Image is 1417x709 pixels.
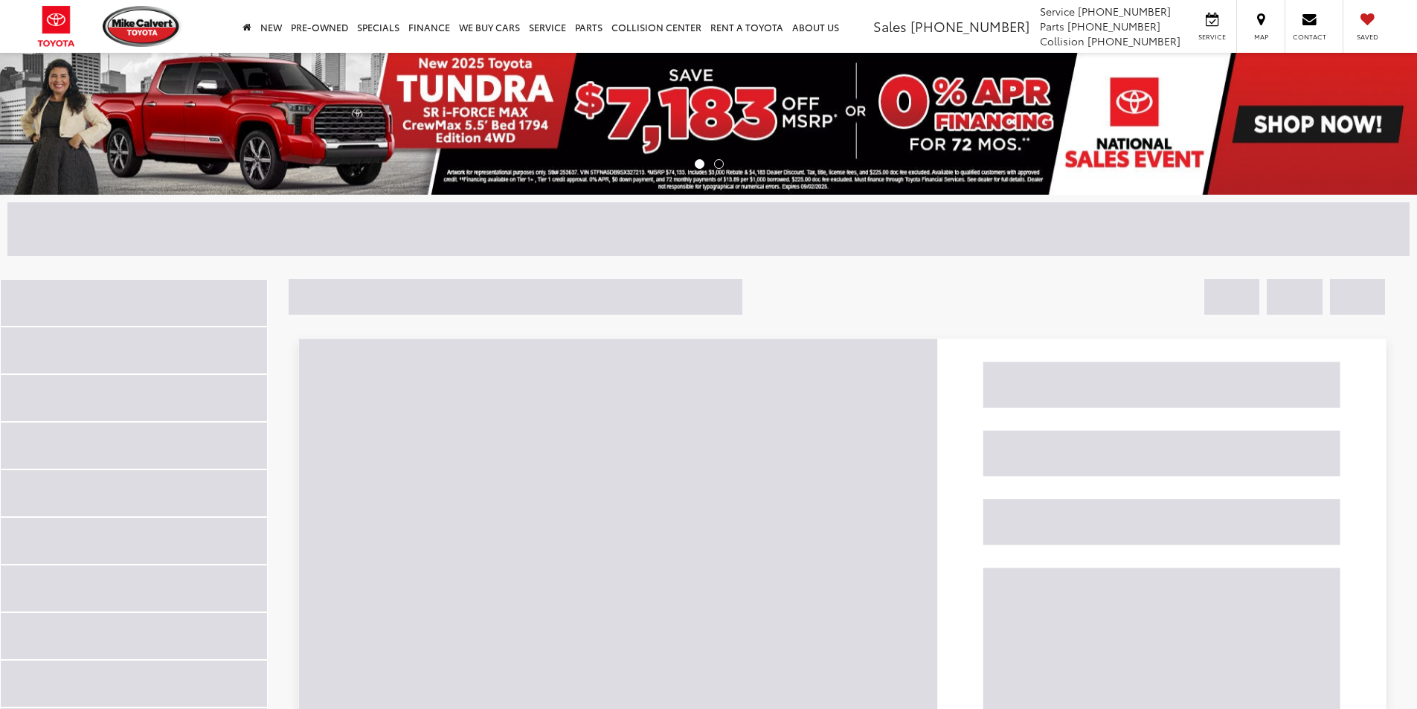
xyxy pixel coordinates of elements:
[1067,19,1160,33] span: [PHONE_NUMBER]
[1293,32,1326,42] span: Contact
[1040,33,1085,48] span: Collision
[1087,33,1180,48] span: [PHONE_NUMBER]
[910,16,1029,36] span: [PHONE_NUMBER]
[1351,32,1384,42] span: Saved
[873,16,907,36] span: Sales
[1078,4,1171,19] span: [PHONE_NUMBER]
[1040,4,1075,19] span: Service
[1195,32,1229,42] span: Service
[1244,32,1277,42] span: Map
[1040,19,1064,33] span: Parts
[103,6,181,47] img: Mike Calvert Toyota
